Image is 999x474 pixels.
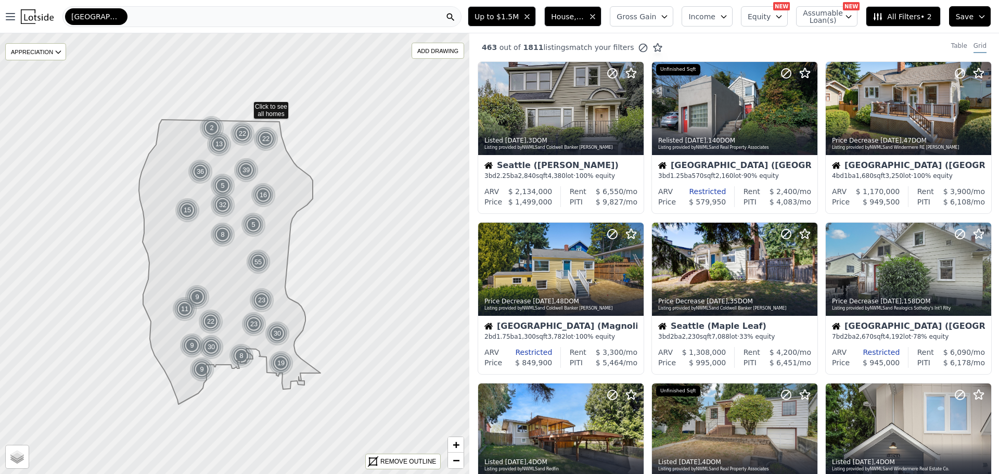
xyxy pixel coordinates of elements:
img: g1.png [199,335,224,360]
span: $ 949,500 [863,198,900,206]
div: 22 [230,121,255,146]
div: Rent [917,347,934,357]
time: 2025-08-16 00:37 [707,298,728,305]
span: Gross Gain [617,11,656,22]
span: $ 9,827 [596,198,623,206]
a: Zoom in [448,437,464,453]
img: g1.png [185,285,210,310]
div: 30 [265,321,290,346]
div: 5 [210,173,235,198]
div: Rent [917,186,934,197]
div: Restricted [847,347,900,357]
img: g1.png [210,222,236,247]
a: Relisted [DATE],140DOMListing provided byNWMLSand Real Property AssociatesUnfinished SqftHouse[GE... [651,61,817,214]
button: House, Multifamily [544,6,601,27]
span: Equity [748,11,771,22]
img: g1.png [172,297,198,322]
div: Price [658,197,676,207]
div: ARV [658,347,673,357]
span: $ 995,000 [689,358,726,367]
span: 1,680 [856,172,874,180]
div: Listing provided by NWMLS and Realogics Sotheby's Int'l Rlty [832,305,986,312]
time: 2025-08-16 15:38 [880,137,902,144]
span: Up to $1.5M [475,11,519,22]
span: 3,782 [548,333,566,340]
div: NEW [773,2,790,10]
img: g1.png [207,132,232,157]
div: 19 [268,351,293,376]
time: 2025-08-16 15:00 [533,298,554,305]
div: Price Decrease , 47 DOM [832,136,986,145]
div: Listing provided by NWMLS and Redfin [484,466,638,472]
div: Restricted [673,186,726,197]
img: House [658,322,667,330]
div: 55 [245,249,272,275]
div: Rent [744,186,760,197]
div: Listing provided by NWMLS and Real Property Associates [658,466,812,472]
img: g2.png [245,249,272,275]
img: House [832,322,840,330]
img: g1.png [175,198,200,223]
div: Listing provided by NWMLS and Coldwell Banker [PERSON_NAME] [658,305,812,312]
button: Gross Gain [610,6,673,27]
img: g1.png [198,309,224,334]
div: ADD DRAWING [412,43,464,58]
div: NEW [843,2,860,10]
a: Price Decrease [DATE],47DOMListing provided byNWMLSand Windermere RE [PERSON_NAME]House[GEOGRAPHI... [825,61,991,214]
div: 22 [253,126,278,151]
div: Seattle ([PERSON_NAME]) [484,161,637,172]
img: g1.png [229,343,254,368]
img: g1.png [251,183,276,208]
div: /mo [934,347,985,357]
div: 9 [189,357,214,382]
button: Assumable Loan(s) [796,6,857,27]
div: out of listings [469,42,663,53]
div: [GEOGRAPHIC_DATA] ([GEOGRAPHIC_DATA]) [832,322,985,332]
span: $ 6,550 [596,187,623,196]
time: 2025-08-15 23:06 [880,298,902,305]
span: 2,670 [856,333,874,340]
div: /mo [586,347,637,357]
img: g1.png [241,212,266,237]
div: Listed , 4 DOM [484,458,638,466]
div: Listing provided by NWMLS and Real Property Associates [658,145,812,151]
div: Price [484,197,502,207]
div: 15 [175,198,200,223]
span: 2,840 [518,172,536,180]
div: 5 [241,212,266,237]
img: g1.png [210,193,236,217]
span: $ 5,464 [596,358,623,367]
div: ARV [832,347,847,357]
div: Price [832,357,850,368]
button: Save [949,6,991,27]
span: 2,160 [715,172,733,180]
div: PITI [744,197,757,207]
span: $ 4,083 [770,198,797,206]
div: 2 bd 1.75 ba sqft lot · 100% equity [484,332,637,341]
span: [GEOGRAPHIC_DATA] [71,11,121,22]
div: /mo [760,186,811,197]
span: $ 6,090 [943,348,971,356]
div: Relisted , 140 DOM [658,136,812,145]
div: Rent [570,347,586,357]
div: ARV [658,186,673,197]
span: 4,192 [885,333,903,340]
div: Price [484,357,502,368]
button: Income [682,6,733,27]
img: g1.png [188,159,213,184]
img: g1.png [180,333,205,358]
div: /mo [930,197,985,207]
div: 8 [210,222,235,247]
div: Price Decrease , 158 DOM [832,297,986,305]
div: Listing provided by NWMLS and Windermere Real Estate Co. [832,466,986,472]
div: Rent [744,347,760,357]
button: Equity [741,6,788,27]
img: g1.png [268,351,294,376]
div: 9 [185,285,210,310]
div: 4 bd 1 ba sqft lot · 100% equity [832,172,985,180]
div: REMOVE OUTLINE [380,457,436,466]
div: 36 [188,159,213,184]
div: 13 [207,132,232,157]
div: /mo [583,357,637,368]
img: g1.png [210,173,236,198]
